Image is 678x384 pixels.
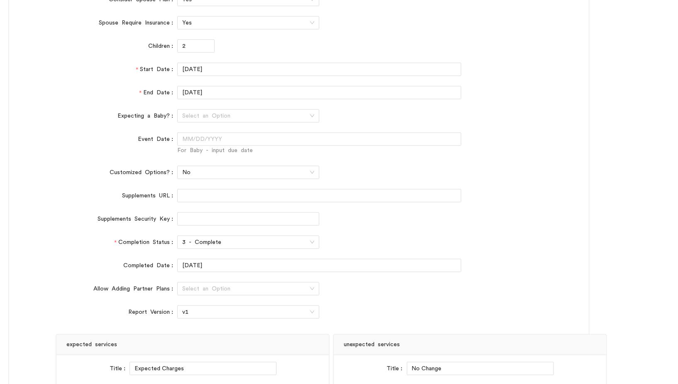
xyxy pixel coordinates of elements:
[178,40,214,52] input: Children
[182,306,314,318] span: v1
[66,335,319,354] div: expected services
[182,236,314,249] span: 3 - Complete
[128,305,177,319] label: Report Version
[110,362,130,375] label: Title
[99,16,177,30] label: Spouse Require Insurance
[148,39,177,53] label: Children
[387,362,407,375] label: Title
[139,86,177,99] label: End Date
[114,236,177,249] label: Completion Status
[182,166,314,179] span: No
[138,133,177,146] label: Event Date
[123,259,177,272] label: Completed Date
[130,362,277,375] input: Title
[177,133,461,146] input: Event Date
[117,109,177,123] label: Expecting a Baby?
[177,212,319,226] input: Supplements Security Key
[344,335,596,354] div: unexpected services
[177,259,461,272] input: Completed Date
[177,86,461,99] input: End Date
[177,63,461,76] input: Start Date
[177,146,461,156] div: For Baby - input due date
[407,362,554,375] input: Title
[177,189,461,202] input: Supplements URL
[93,282,177,295] label: Allow Adding Partner Plans
[110,166,177,179] label: Customized Options?
[98,212,177,226] label: Supplements Security Key
[122,189,177,202] label: Supplements URL
[182,17,314,29] span: Yes
[136,63,177,76] label: Start Date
